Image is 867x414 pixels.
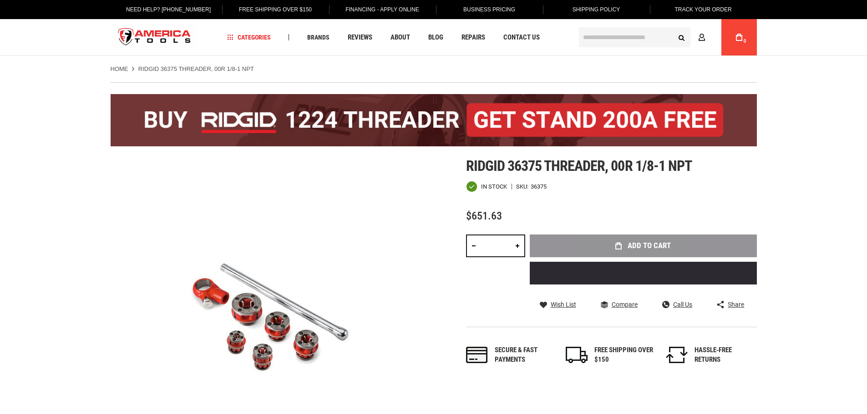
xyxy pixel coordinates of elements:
div: 36375 [531,184,547,190]
a: Repairs [457,31,489,44]
span: Categories [227,34,271,40]
img: shipping [566,347,588,363]
div: HASSLE-FREE RETURNS [695,345,754,365]
span: Ridgid 36375 threader, 00r 1/8-1 npt [466,157,692,175]
a: Brands [303,31,334,44]
img: BOGO: Buy the RIDGID® 1224 Threader (26092), get the 92467 200A Stand FREE! [111,94,757,146]
div: FREE SHIPPING OVER $150 [594,345,654,365]
a: Call Us [662,300,692,309]
strong: SKU [516,184,531,190]
span: In stock [481,184,507,190]
a: Reviews [344,31,376,44]
span: $651.63 [466,209,502,222]
span: Brands [307,34,330,40]
span: Call Us [673,301,692,308]
a: Home [111,65,128,73]
span: Reviews [348,34,372,41]
div: Availability [466,181,507,192]
img: returns [666,347,688,363]
span: Blog [428,34,443,41]
div: Secure & fast payments [495,345,554,365]
span: Shipping Policy [573,6,620,13]
a: Compare [601,300,638,309]
a: store logo [111,20,199,55]
span: Wish List [551,301,576,308]
img: America Tools [111,20,199,55]
a: Contact Us [499,31,544,44]
span: Share [728,301,744,308]
strong: RIDGID 36375 THREADER, 00R 1/8-1 NPT [138,65,254,72]
a: 0 [730,19,748,55]
a: About [386,31,414,44]
a: Categories [223,31,275,44]
img: payments [466,347,488,363]
button: Search [673,29,690,46]
span: Compare [612,301,638,308]
a: Wish List [540,300,576,309]
a: Blog [424,31,447,44]
span: About [390,34,410,41]
span: 0 [744,39,746,44]
span: Repairs [461,34,485,41]
span: Contact Us [503,34,540,41]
